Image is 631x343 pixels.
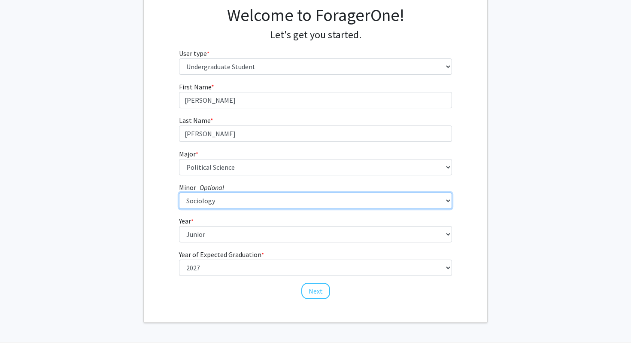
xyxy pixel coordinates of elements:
span: First Name [179,83,211,91]
iframe: Chat [6,304,36,337]
label: Major [179,149,198,159]
label: Year of Expected Graduation [179,249,264,260]
label: User type [179,48,209,58]
h1: Welcome to ForagerOne! [179,5,452,25]
button: Next [301,283,330,299]
label: Minor [179,182,224,193]
label: Year [179,216,194,226]
span: Last Name [179,116,210,125]
i: - Optional [196,183,224,192]
h4: Let's get you started. [179,29,452,41]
